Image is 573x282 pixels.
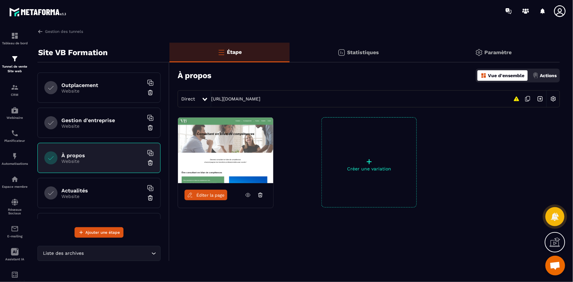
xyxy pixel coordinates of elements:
[481,73,487,78] img: dashboard-orange.40269519.svg
[533,73,539,78] img: actions.d6e523a2.png
[2,147,28,170] a: automationsautomationsAutomatisations
[11,225,19,233] img: email
[42,250,85,257] span: Liste des archives
[2,93,28,97] p: CRM
[11,175,19,183] img: automations
[147,160,154,166] img: trash
[61,159,143,164] p: Website
[147,195,154,201] img: trash
[75,227,123,238] button: Ajouter une étape
[534,93,546,105] img: arrow-next.bcc2205e.svg
[2,101,28,124] a: automationsautomationsWebinaire
[2,257,28,261] p: Assistant IA
[61,123,143,129] p: Website
[545,256,565,275] div: Ouvrir le chat
[211,96,260,101] a: [URL][DOMAIN_NAME]
[9,6,68,18] img: logo
[217,48,225,56] img: bars-o.4a397970.svg
[11,129,19,137] img: scheduler
[178,118,273,183] img: image
[2,243,28,266] a: Assistant IA
[2,41,28,45] p: Tableau de bord
[11,152,19,160] img: automations
[2,220,28,243] a: emailemailE-mailing
[485,49,512,55] p: Paramètre
[11,55,19,63] img: formation
[37,29,43,34] img: arrow
[540,73,557,78] p: Actions
[85,229,120,236] span: Ajouter une étape
[61,194,143,199] p: Website
[488,73,524,78] p: Vue d'ensemble
[85,250,150,257] input: Search for option
[2,124,28,147] a: schedulerschedulerPlanificateur
[2,50,28,78] a: formationformationTunnel de vente Site web
[11,32,19,40] img: formation
[178,71,211,80] h3: À propos
[2,139,28,142] p: Planificateur
[11,271,19,279] img: accountant
[11,83,19,91] img: formation
[61,88,143,94] p: Website
[547,93,560,105] img: setting-w.858f3a88.svg
[147,89,154,96] img: trash
[2,208,28,215] p: Réseaux Sociaux
[338,49,345,56] img: stats.20deebd0.svg
[322,166,416,171] p: Créer une variation
[37,29,83,34] a: Gestion des tunnels
[37,246,161,261] div: Search for option
[181,96,195,101] span: Direct
[185,190,227,200] a: Éditer la page
[61,117,143,123] h6: Gestion d'entreprise
[61,152,143,159] h6: À propos
[2,78,28,101] a: formationformationCRM
[11,106,19,114] img: automations
[2,116,28,119] p: Webinaire
[2,185,28,188] p: Espace membre
[2,27,28,50] a: formationformationTableau de bord
[2,234,28,238] p: E-mailing
[322,157,416,166] p: +
[11,198,19,206] img: social-network
[61,187,143,194] h6: Actualités
[227,49,242,55] p: Étape
[347,49,379,55] p: Statistiques
[2,170,28,193] a: automationsautomationsEspace membre
[475,49,483,56] img: setting-gr.5f69749f.svg
[61,82,143,88] h6: Outplacement
[38,46,108,59] p: Site VB Formation
[2,162,28,165] p: Automatisations
[196,193,225,198] span: Éditer la page
[2,64,28,74] p: Tunnel de vente Site web
[147,124,154,131] img: trash
[2,193,28,220] a: social-networksocial-networkRéseaux Sociaux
